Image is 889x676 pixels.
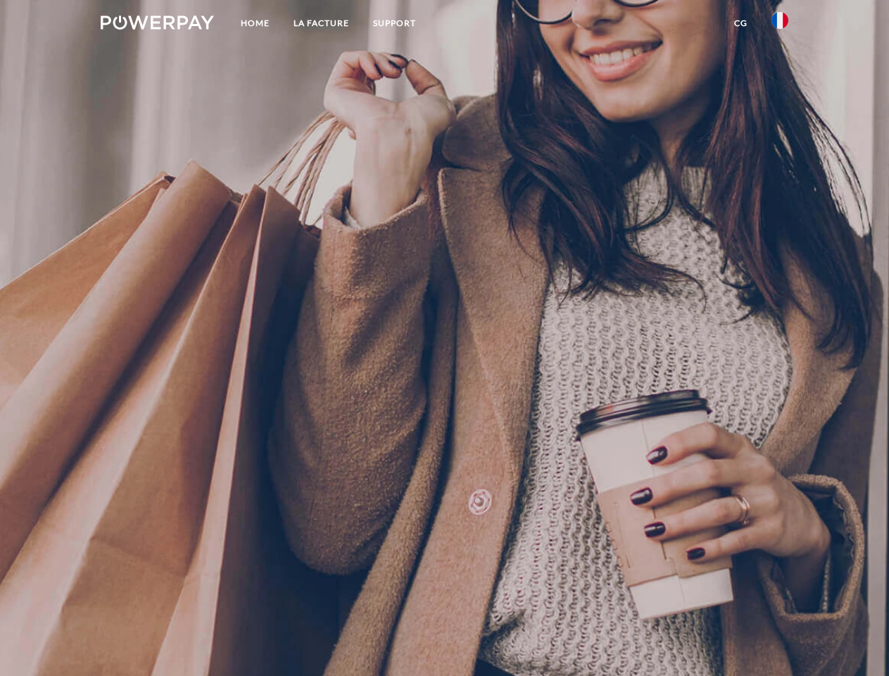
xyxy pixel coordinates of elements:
[771,12,788,29] img: fr
[722,11,759,36] a: CG
[229,11,282,36] a: Home
[282,11,361,36] a: LA FACTURE
[361,11,428,36] a: Support
[101,15,214,30] img: logo-powerpay-white.svg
